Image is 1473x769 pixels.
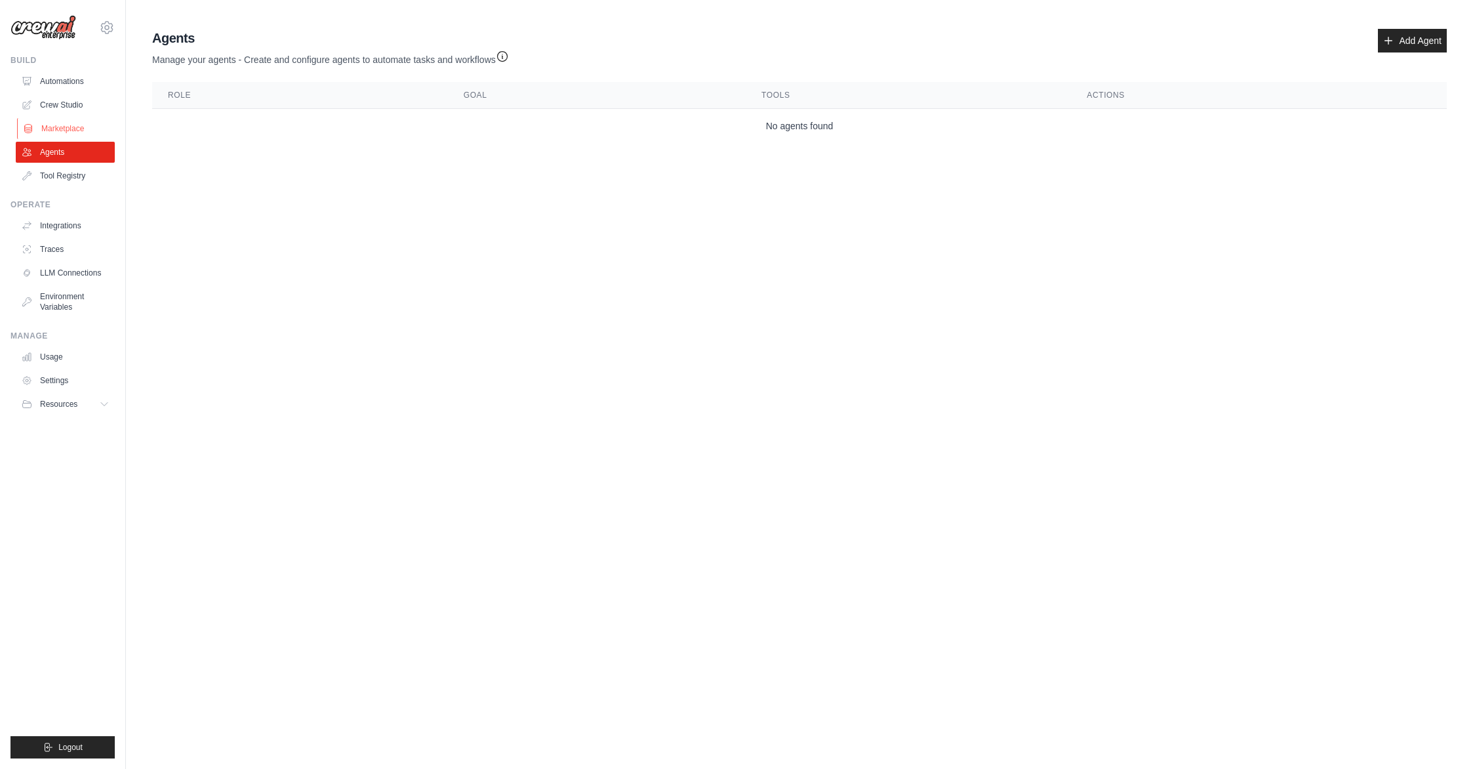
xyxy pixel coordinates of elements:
[1071,82,1447,109] th: Actions
[10,331,115,341] div: Manage
[746,82,1071,109] th: Tools
[152,109,1447,144] td: No agents found
[58,742,83,753] span: Logout
[16,239,115,260] a: Traces
[16,142,115,163] a: Agents
[16,370,115,391] a: Settings
[10,15,76,40] img: Logo
[10,55,115,66] div: Build
[16,394,115,415] button: Resources
[448,82,746,109] th: Goal
[10,199,115,210] div: Operate
[17,118,116,139] a: Marketplace
[152,29,509,47] h2: Agents
[16,94,115,115] a: Crew Studio
[16,71,115,92] a: Automations
[152,82,448,109] th: Role
[16,286,115,318] a: Environment Variables
[10,736,115,759] button: Logout
[16,262,115,283] a: LLM Connections
[16,165,115,186] a: Tool Registry
[40,399,77,409] span: Resources
[16,346,115,367] a: Usage
[152,47,509,66] p: Manage your agents - Create and configure agents to automate tasks and workflows
[16,215,115,236] a: Integrations
[1378,29,1447,52] a: Add Agent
